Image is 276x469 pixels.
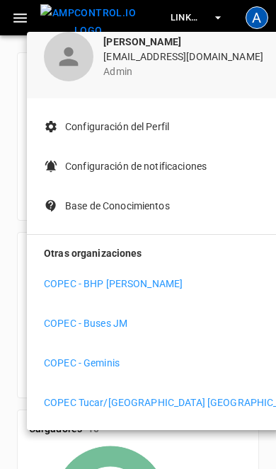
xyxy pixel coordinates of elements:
div: profile-icon [44,32,93,81]
p: COPEC - Geminis [44,356,120,371]
p: Otras organizaciones [44,246,263,267]
p: Configuración de notificaciones [65,159,207,174]
p: admin [103,64,263,79]
p: COPEC - BHP [PERSON_NAME] [44,277,183,291]
p: COPEC - Buses JM [44,316,127,331]
p: Base de Conocimientos [65,199,170,214]
p: Configuración del Perfil [65,120,169,134]
b: [PERSON_NAME] [103,36,181,47]
p: [EMAIL_ADDRESS][DOMAIN_NAME] [103,50,263,64]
